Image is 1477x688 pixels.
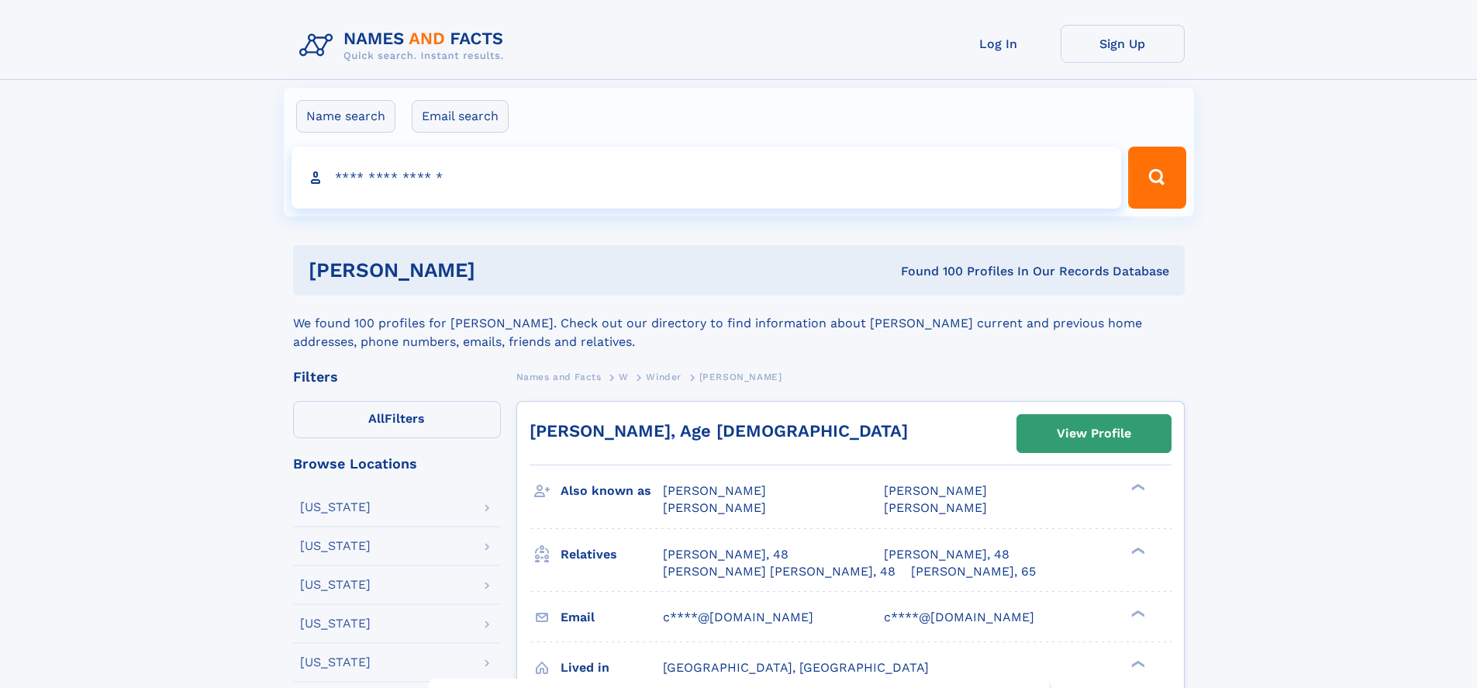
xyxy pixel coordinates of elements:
[663,660,929,675] span: [GEOGRAPHIC_DATA], [GEOGRAPHIC_DATA]
[293,25,516,67] img: Logo Names and Facts
[663,546,789,563] a: [PERSON_NAME], 48
[300,501,371,513] div: [US_STATE]
[1061,25,1185,63] a: Sign Up
[561,541,663,568] h3: Relatives
[1127,659,1146,669] div: ❯
[884,483,987,498] span: [PERSON_NAME]
[663,500,766,515] span: [PERSON_NAME]
[937,25,1061,63] a: Log In
[293,296,1185,351] div: We found 100 profiles for [PERSON_NAME]. Check out our directory to find information about [PERSO...
[663,563,896,580] a: [PERSON_NAME] [PERSON_NAME], 48
[412,100,509,133] label: Email search
[300,656,371,669] div: [US_STATE]
[646,372,682,382] span: Winder
[1017,415,1171,452] a: View Profile
[646,367,682,386] a: Winder
[296,100,395,133] label: Name search
[688,263,1169,280] div: Found 100 Profiles In Our Records Database
[663,483,766,498] span: [PERSON_NAME]
[619,372,629,382] span: W
[1127,545,1146,555] div: ❯
[911,563,1036,580] a: [PERSON_NAME], 65
[368,411,385,426] span: All
[293,370,501,384] div: Filters
[1127,608,1146,618] div: ❯
[619,367,629,386] a: W
[300,579,371,591] div: [US_STATE]
[309,261,688,280] h1: [PERSON_NAME]
[884,500,987,515] span: [PERSON_NAME]
[300,617,371,630] div: [US_STATE]
[884,546,1009,563] a: [PERSON_NAME], 48
[699,372,782,382] span: [PERSON_NAME]
[1057,416,1131,451] div: View Profile
[516,367,602,386] a: Names and Facts
[1128,147,1185,209] button: Search Button
[300,540,371,552] div: [US_STATE]
[561,478,663,504] h3: Also known as
[561,604,663,631] h3: Email
[292,147,1122,209] input: search input
[1127,482,1146,493] div: ❯
[293,457,501,471] div: Browse Locations
[293,401,501,438] label: Filters
[530,421,908,441] a: [PERSON_NAME], Age [DEMOGRAPHIC_DATA]
[561,655,663,681] h3: Lived in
